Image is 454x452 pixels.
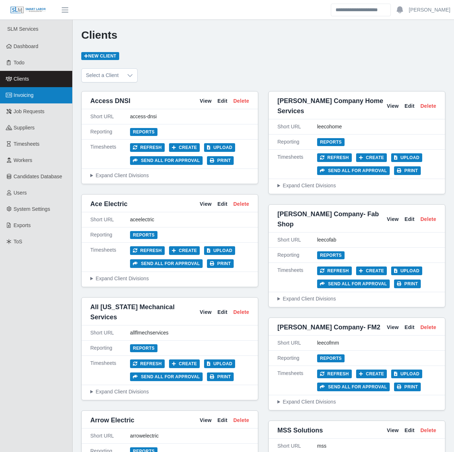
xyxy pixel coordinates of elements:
button: Print [207,259,234,268]
div: Timesheets [90,143,130,165]
div: Reporting [277,251,317,259]
span: Todo [14,60,25,65]
button: Send all for approval [317,166,390,175]
span: Arrow Electric [90,415,134,425]
button: Create [356,266,387,275]
a: Edit [217,97,228,105]
button: Create [169,143,200,152]
button: Print [394,383,421,391]
span: [PERSON_NAME] Company Home Services [277,96,387,116]
div: Reporting [90,344,130,352]
div: Short URL [277,123,317,131]
button: Print [207,156,234,165]
summary: Expand Client Divisions [277,398,436,406]
div: aceelectric [130,216,249,223]
div: Timesheets [277,370,317,391]
span: Access DNSI [90,96,130,106]
span: Candidates Database [14,174,62,179]
button: Print [207,372,234,381]
button: Upload [391,153,422,162]
a: Edit [217,417,228,424]
span: Timesheets [14,141,40,147]
button: Refresh [130,246,165,255]
button: Upload [391,370,422,378]
button: Refresh [317,370,352,378]
span: MSS Solutions [277,425,323,435]
a: Reports [317,354,345,362]
span: ToS [14,239,22,244]
button: Create [356,153,387,162]
button: Refresh [317,266,352,275]
a: Reports [317,138,345,146]
button: Upload [204,246,235,255]
a: Delete [233,200,249,208]
span: Exports [14,222,31,228]
div: allflmechservices [130,329,249,337]
a: Edit [217,200,228,208]
button: Create [356,370,387,378]
a: Reports [130,231,157,239]
div: leecofmm [317,339,436,347]
button: Upload [204,359,235,368]
div: Short URL [90,432,130,440]
div: Short URL [90,329,130,337]
button: Create [169,246,200,255]
div: access-dnsi [130,113,249,120]
span: Clients [14,76,29,82]
a: Reports [317,251,345,259]
a: Delete [233,97,249,105]
div: Short URL [277,442,317,450]
a: Edit [405,216,415,223]
span: Job Requests [14,108,45,114]
a: View [387,427,399,434]
div: Timesheets [277,153,317,175]
span: Select a Client [82,69,123,82]
div: Timesheets [277,266,317,288]
a: View [200,308,212,316]
button: Send all for approval [317,383,390,391]
div: Reporting [277,354,317,362]
button: Send all for approval [130,259,203,268]
span: [PERSON_NAME] Company- FM2 [277,322,380,332]
a: Reports [130,344,157,352]
a: Delete [420,324,436,331]
div: arrowelectric [130,432,249,440]
span: Ace Electric [90,199,127,209]
button: Upload [204,143,235,152]
span: Dashboard [14,43,39,49]
div: Short URL [90,216,130,223]
a: View [200,97,212,105]
a: View [387,324,399,331]
div: Short URL [90,113,130,120]
span: [PERSON_NAME] Company- Fab Shop [277,209,387,229]
a: View [200,417,212,424]
input: Search [331,4,391,16]
summary: Expand Client Divisions [90,172,249,179]
div: Timesheets [90,246,130,268]
div: Reporting [90,231,130,239]
a: [PERSON_NAME] [409,6,450,14]
button: Send all for approval [317,280,390,288]
a: Delete [420,427,436,434]
span: System Settings [14,206,50,212]
span: All [US_STATE] Mechanical Services [90,302,200,322]
span: Users [14,190,27,196]
summary: Expand Client Divisions [277,295,436,303]
a: View [387,216,399,223]
button: Refresh [130,359,165,368]
button: Print [394,280,421,288]
a: Edit [217,308,228,316]
div: Short URL [277,339,317,347]
div: mss [317,442,436,450]
a: Reports [130,128,157,136]
button: Send all for approval [130,156,203,165]
div: Reporting [90,128,130,136]
span: SLM Services [7,26,38,32]
div: Short URL [277,236,317,244]
button: Print [394,166,421,175]
button: Refresh [130,143,165,152]
a: Delete [420,102,436,110]
a: New Client [81,52,119,60]
span: Suppliers [14,125,35,131]
a: Edit [405,427,415,434]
